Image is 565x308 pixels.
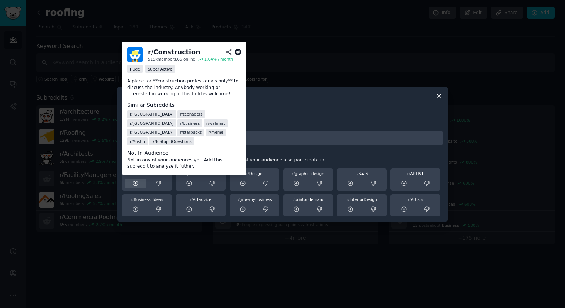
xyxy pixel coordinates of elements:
[127,149,241,157] dt: Not In Audience
[286,171,331,176] div: graphic_design
[206,121,225,126] span: r/ walmart
[122,124,443,130] h3: Add subreddit by name
[178,197,223,202] div: Artadvice
[339,171,384,176] div: SaaS
[145,65,175,73] div: Super Active
[180,112,203,117] span: r/ teenagers
[204,57,233,62] div: 1.04 % / month
[133,171,136,176] span: r/
[127,157,241,170] dd: Not in any of your audiences yet. Add this subreddit to analyze it futher.
[292,171,295,176] span: r/
[237,197,240,202] span: r/
[292,197,295,202] span: r/
[125,197,169,202] div: Business_Ideas
[131,197,134,202] span: r/
[208,130,223,135] span: r/ meme
[408,197,411,202] span: r/
[355,171,358,176] span: r/
[151,139,191,144] span: r/ NoStupidQuestions
[127,65,143,73] div: Huge
[232,171,277,176] div: Design
[130,139,145,144] span: r/ Austin
[246,171,249,176] span: r/
[127,78,241,97] p: A place for **construction professionals only** to discuss the industry. Anybody working or inter...
[407,171,410,176] span: r/
[184,171,187,176] span: r/
[393,197,438,202] div: Artists
[180,121,200,126] span: r/ business
[130,121,173,126] span: r/ [GEOGRAPHIC_DATA]
[122,150,443,155] h3: Similar Communities
[339,197,384,202] div: InteriorDesign
[122,131,443,146] input: Enter subreddit name and press enter
[127,47,143,62] img: Construction
[232,197,277,202] div: growmybusiness
[148,57,195,62] div: 515k members, 65 online
[286,197,331,202] div: printondemand
[122,157,443,164] div: Recommended based on communities that members of your audience also participate in.
[127,101,241,109] dt: Similar Subreddits
[130,112,173,117] span: r/ [GEOGRAPHIC_DATA]
[346,197,349,202] span: r/
[180,130,202,135] span: r/ starbucks
[393,171,438,176] div: ARTIST
[130,130,173,135] span: r/ [GEOGRAPHIC_DATA]
[190,197,193,202] span: r/
[148,48,200,57] div: r/ Construction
